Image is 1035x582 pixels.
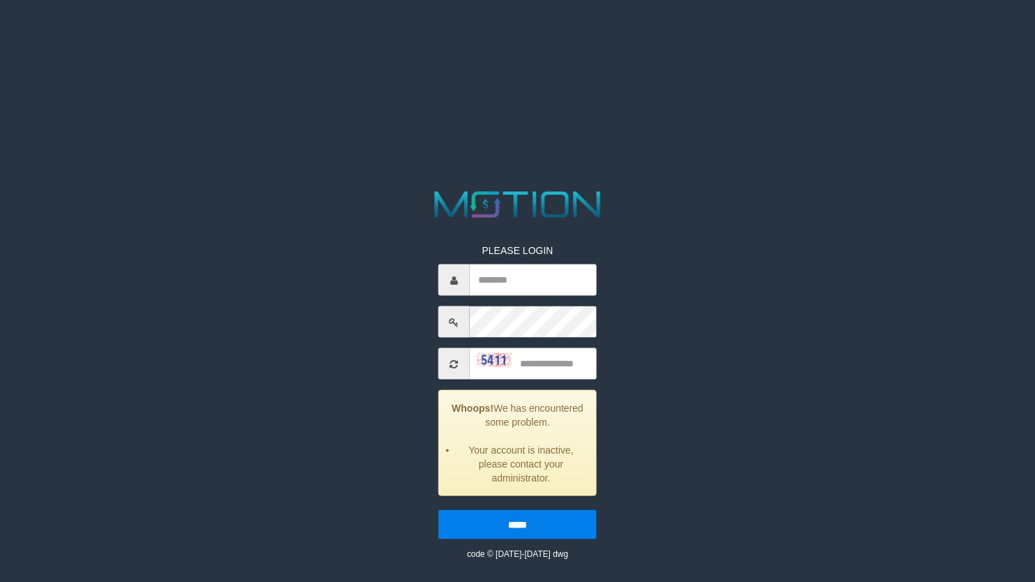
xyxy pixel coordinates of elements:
div: We has encountered some problem. [438,390,597,496]
small: code © [DATE]-[DATE] dwg [467,549,568,559]
img: MOTION_logo.png [427,187,608,223]
strong: Whoops! [452,403,493,414]
li: Your account is inactive, please contact your administrator. [457,443,585,485]
img: captcha [477,352,512,366]
p: PLEASE LOGIN [438,244,597,258]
